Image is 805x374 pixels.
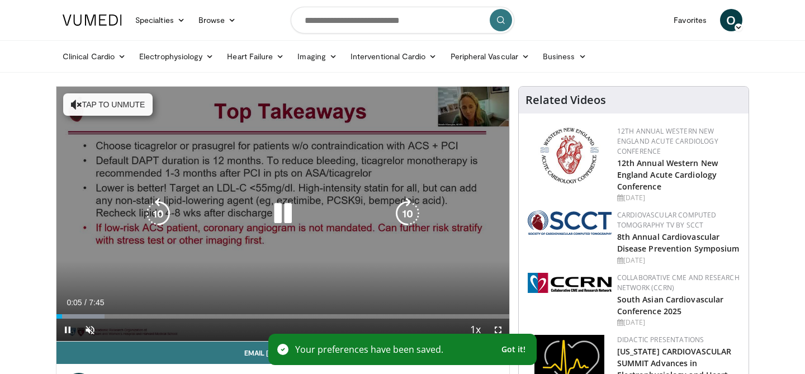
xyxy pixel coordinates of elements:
[56,45,132,68] a: Clinical Cardio
[525,93,606,107] h4: Related Videos
[79,319,101,341] button: Unmute
[617,210,717,230] a: Cardiovascular Computed Tomography TV by SCCT
[617,126,718,156] a: 12th Annual Western New England Acute Cardiology Conference
[538,126,600,185] img: 0954f259-7907-4053-a817-32a96463ecc8.png.150x105_q85_autocrop_double_scale_upscale_version-0.2.png
[617,231,740,254] a: 8th Annual Cardiovascular Disease Prevention Symposium
[465,319,487,341] button: Playback Rate
[617,294,724,316] a: South Asian Cardiovascular Conference 2025
[528,273,612,293] img: a04ee3ba-8487-4636-b0fb-5e8d268f3737.png.150x105_q85_autocrop_double_scale_upscale_version-0.2.png
[617,335,740,345] div: Didactic Presentations
[487,319,509,341] button: Fullscreen
[528,210,612,235] img: 51a70120-4f25-49cc-93a4-67582377e75f.png.150x105_q85_autocrop_double_scale_upscale_version-0.2.png
[501,344,526,354] span: Got it!
[220,45,291,68] a: Heart Failure
[344,45,444,68] a: Interventional Cardio
[63,93,153,116] button: Tap to unmute
[617,273,740,292] a: Collaborative CME and Research Network (CCRN)
[617,318,740,328] div: [DATE]
[536,45,593,68] a: Business
[56,314,509,319] div: Progress Bar
[89,298,104,307] span: 7:45
[617,158,718,192] a: 12th Annual Western New England Acute Cardiology Conference
[132,45,220,68] a: Electrophysiology
[617,255,740,266] div: [DATE]
[129,9,192,31] a: Specialties
[192,9,243,31] a: Browse
[63,15,122,26] img: VuMedi Logo
[291,7,514,34] input: Search topics, interventions
[56,342,509,364] a: Email [PERSON_NAME]
[84,298,87,307] span: /
[56,319,79,341] button: Pause
[667,9,713,31] a: Favorites
[67,298,82,307] span: 0:05
[291,45,344,68] a: Imaging
[444,45,536,68] a: Peripheral Vascular
[295,343,443,356] p: Your preferences have been saved.
[617,193,740,203] div: [DATE]
[720,9,742,31] a: O
[56,87,509,342] video-js: Video Player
